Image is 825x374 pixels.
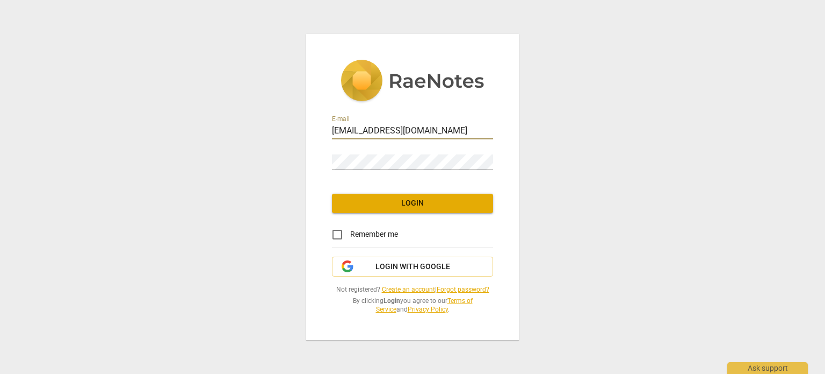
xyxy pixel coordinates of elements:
span: Login with Google [375,262,450,272]
a: Forgot password? [437,286,489,293]
a: Create an account [382,286,435,293]
div: Ask support [727,362,808,374]
span: By clicking you agree to our and . [332,297,493,314]
span: Not registered? | [332,285,493,294]
span: Login [341,198,484,209]
button: Login with Google [332,257,493,277]
a: Privacy Policy [408,306,448,313]
button: Login [332,194,493,213]
label: E-mail [332,116,350,122]
a: Terms of Service [376,297,473,314]
img: 5ac2273c67554f335776073100b6d88f.svg [341,60,484,104]
b: Login [383,297,400,305]
span: Remember me [350,229,398,240]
